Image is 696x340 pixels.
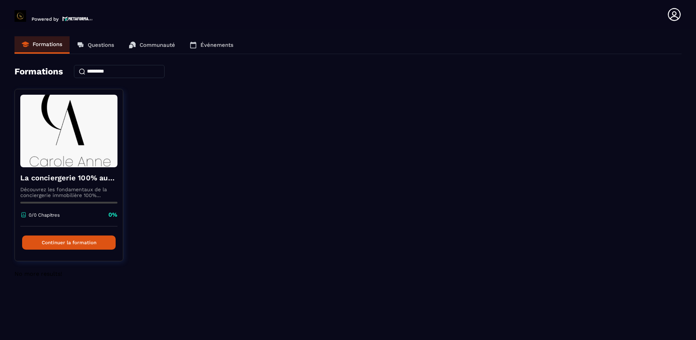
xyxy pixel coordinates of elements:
[62,16,93,22] img: logo
[108,211,117,219] p: 0%
[14,36,70,54] a: Formations
[14,10,26,22] img: logo-branding
[20,95,117,167] img: formation-background
[121,36,182,54] a: Communauté
[14,66,63,77] h4: Formations
[200,42,233,48] p: Événements
[140,42,175,48] p: Communauté
[182,36,241,54] a: Événements
[33,41,62,48] p: Formations
[20,173,117,183] h4: La conciergerie 100% automatisée
[32,16,59,22] p: Powered by
[20,187,117,198] p: Découvrez les fondamentaux de la conciergerie immobilière 100% automatisée. Cette formation est c...
[70,36,121,54] a: Questions
[22,235,116,250] button: Continuer la formation
[29,212,60,218] p: 0/0 Chapitres
[88,42,114,48] p: Questions
[14,89,132,270] a: formation-backgroundLa conciergerie 100% automatiséeDécouvrez les fondamentaux de la conciergerie...
[14,270,62,277] span: No more results!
